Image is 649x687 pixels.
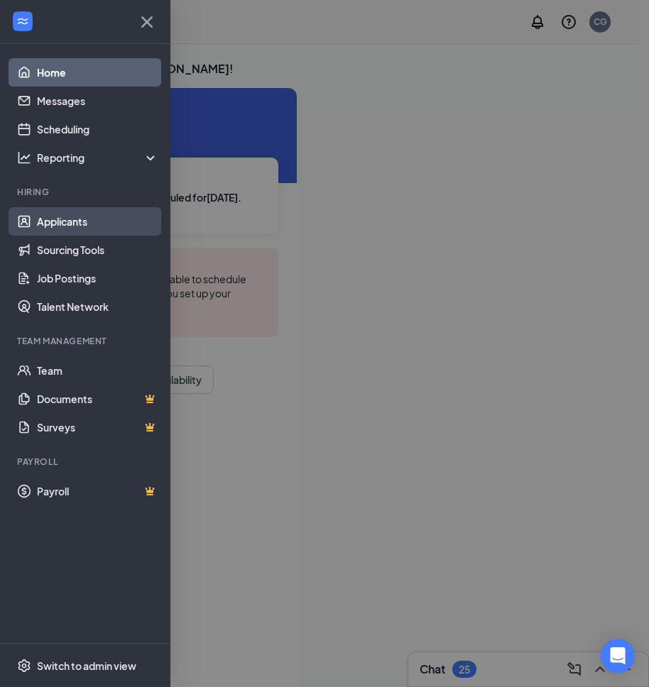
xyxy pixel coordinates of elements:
a: Scheduling [37,115,158,143]
a: Messages [37,87,158,115]
svg: Cross [136,11,158,33]
a: Team [37,356,158,385]
a: DocumentsCrown [37,385,158,413]
a: Sourcing Tools [37,236,158,264]
div: Payroll [17,456,156,468]
a: Home [37,58,158,87]
svg: Settings [17,659,31,673]
a: Applicants [37,207,158,236]
div: Open Intercom Messenger [601,639,635,673]
svg: WorkstreamLogo [16,14,30,28]
svg: Analysis [17,150,31,165]
div: Hiring [17,186,156,198]
a: SurveysCrown [37,413,158,441]
div: Team Management [17,335,156,347]
div: Switch to admin view [37,659,136,673]
a: Talent Network [37,292,158,321]
div: Reporting [37,150,159,165]
a: PayrollCrown [37,477,158,505]
a: Job Postings [37,264,158,292]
